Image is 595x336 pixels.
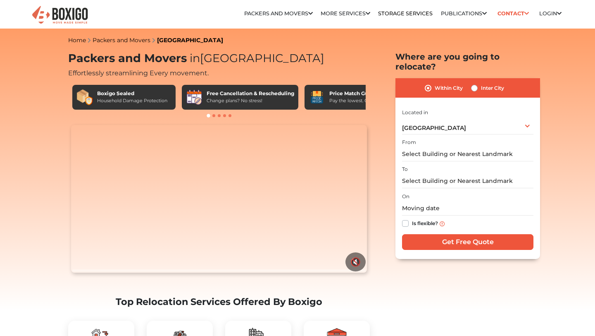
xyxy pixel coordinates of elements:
[68,36,86,44] a: Home
[244,10,313,17] a: Packers and Movers
[207,90,294,97] div: Free Cancellation & Rescheduling
[186,89,202,106] img: Free Cancellation & Rescheduling
[76,89,93,106] img: Boxigo Sealed
[402,139,416,146] label: From
[187,51,324,65] span: [GEOGRAPHIC_DATA]
[441,10,487,17] a: Publications
[97,97,167,104] div: Household Damage Protection
[402,193,409,200] label: On
[190,51,200,65] span: in
[68,69,209,77] span: Effortlessly streamlining Every movement.
[309,89,325,106] img: Price Match Guarantee
[402,201,533,216] input: Moving date
[329,90,392,97] div: Price Match Guarantee
[93,36,150,44] a: Packers and Movers
[402,147,533,161] input: Select Building or Nearest Landmark
[402,166,408,173] label: To
[481,83,504,93] label: Inter City
[97,90,167,97] div: Boxigo Sealed
[207,97,294,104] div: Change plans? No stress!
[495,7,531,20] a: Contact
[402,234,533,250] input: Get Free Quote
[539,10,562,17] a: Login
[68,296,370,307] h2: Top Relocation Services Offered By Boxigo
[440,221,445,226] img: info
[395,52,540,72] h2: Where are you going to relocate?
[345,252,366,271] button: 🔇
[378,10,433,17] a: Storage Services
[71,125,367,273] video: Your browser does not support the video tag.
[412,218,438,227] label: Is flexible?
[329,97,392,104] div: Pay the lowest. Guaranteed!
[157,36,223,44] a: [GEOGRAPHIC_DATA]
[402,109,428,116] label: Located in
[31,5,89,25] img: Boxigo
[68,52,370,65] h1: Packers and Movers
[402,174,533,188] input: Select Building or Nearest Landmark
[321,10,370,17] a: More services
[402,124,466,132] span: [GEOGRAPHIC_DATA]
[435,83,463,93] label: Within City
